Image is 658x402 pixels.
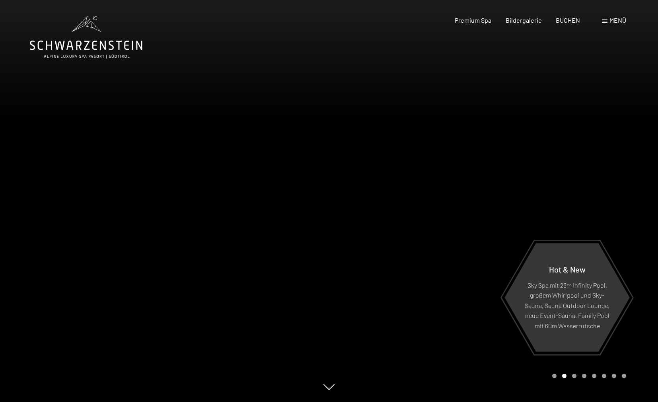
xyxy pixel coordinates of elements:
[455,16,491,24] a: Premium Spa
[506,16,542,24] a: Bildergalerie
[602,374,606,378] div: Carousel Page 6
[582,374,586,378] div: Carousel Page 4
[524,280,610,331] p: Sky Spa mit 23m Infinity Pool, großem Whirlpool und Sky-Sauna, Sauna Outdoor Lounge, neue Event-S...
[592,374,596,378] div: Carousel Page 5
[504,243,630,352] a: Hot & New Sky Spa mit 23m Infinity Pool, großem Whirlpool und Sky-Sauna, Sauna Outdoor Lounge, ne...
[549,374,626,378] div: Carousel Pagination
[622,374,626,378] div: Carousel Page 8
[609,16,626,24] span: Menü
[552,374,557,378] div: Carousel Page 1
[572,374,576,378] div: Carousel Page 3
[612,374,616,378] div: Carousel Page 7
[549,264,586,274] span: Hot & New
[556,16,580,24] a: BUCHEN
[562,374,567,378] div: Carousel Page 2 (Current Slide)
